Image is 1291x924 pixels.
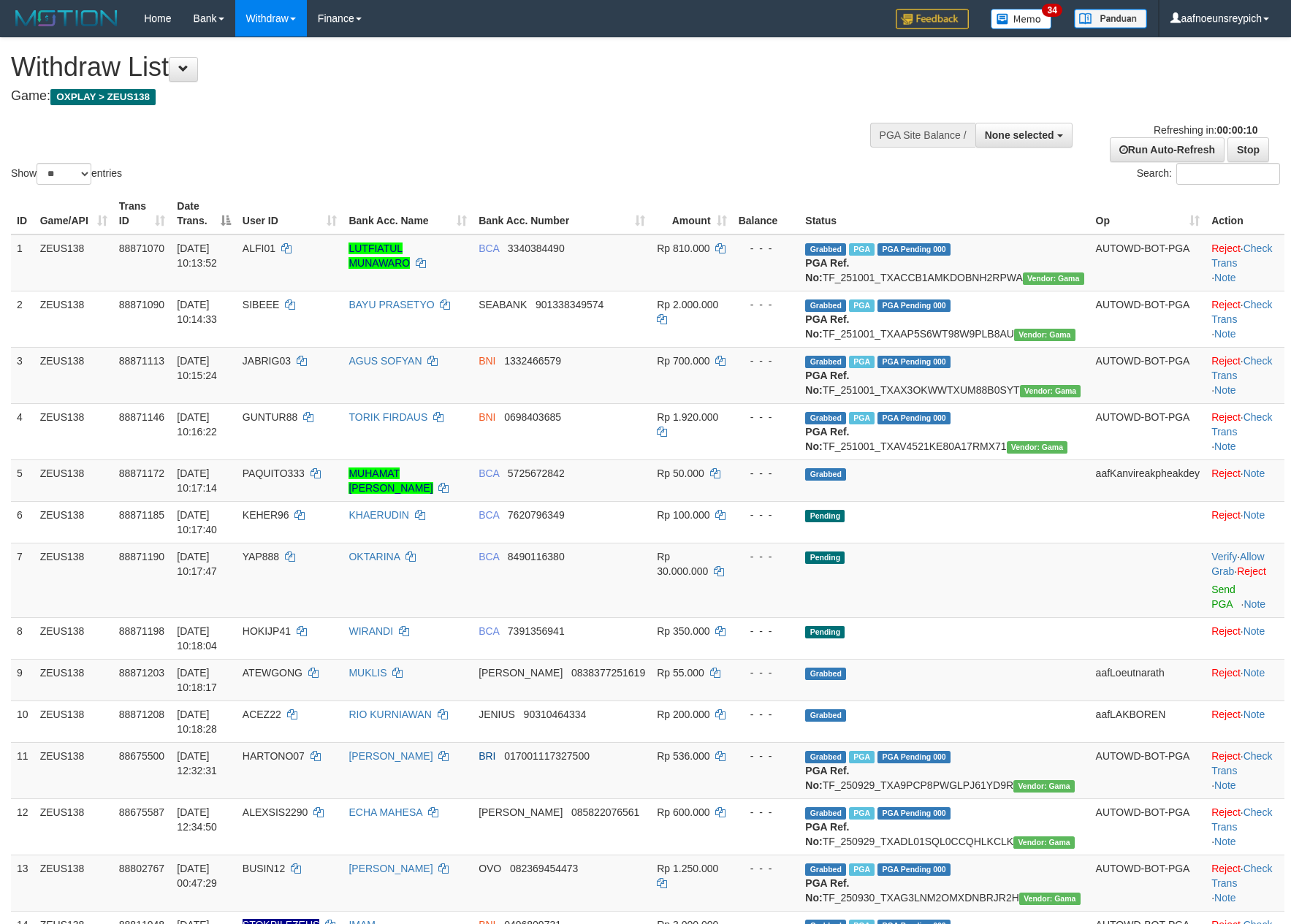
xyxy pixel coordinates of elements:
td: · · [1206,234,1284,291]
td: ZEUS138 [34,234,113,291]
a: MUKLIS [349,667,386,679]
span: Rp 600.000 [657,806,709,818]
span: [PERSON_NAME] [479,667,563,679]
div: - - - [739,410,794,424]
a: Note [1214,440,1236,452]
th: Game/API: activate to sort column ascending [34,193,113,234]
span: Vendor URL: https://trx31.1velocity.biz [1013,780,1075,793]
a: Check Trans [1211,243,1272,269]
td: ZEUS138 [34,742,113,798]
td: ZEUS138 [34,798,113,855]
span: [PERSON_NAME] [479,806,563,818]
span: 88675587 [119,806,164,818]
div: - - - [739,805,794,820]
a: Note [1244,467,1265,479]
td: · [1206,459,1284,501]
div: - - - [739,297,794,312]
td: aafLoeutnarath [1090,659,1206,700]
span: 88871113 [119,355,164,367]
a: BAYU PRASETYO [349,299,434,310]
th: Op: activate to sort column ascending [1090,193,1206,234]
td: ZEUS138 [34,855,113,911]
span: Copy 0838377251619 to clipboard [571,667,645,679]
th: Date Trans.: activate to sort column descending [171,193,236,234]
td: ZEUS138 [34,617,113,659]
td: · · [1206,798,1284,855]
span: OXPLAY > ZEUS138 [50,89,156,105]
span: Rp 200.000 [657,709,709,720]
td: ZEUS138 [34,700,113,742]
a: AGUS SOFYAN [349,355,422,367]
a: Check Trans [1211,806,1272,833]
span: Copy 085822076561 to clipboard [571,806,639,818]
span: [DATE] 10:13:52 [177,243,217,269]
span: Grabbed [805,751,846,763]
b: PGA Ref. No: [805,257,849,283]
span: Grabbed [805,468,846,481]
span: PGA Pending [877,751,951,763]
a: Reject [1211,863,1241,874]
span: PGA Pending [877,356,951,368]
span: [DATE] 10:18:04 [177,625,217,652]
img: Feedback.jpg [896,9,969,29]
span: GUNTUR88 [243,411,297,423]
a: TORIK FIRDAUS [349,411,427,423]
span: [DATE] 10:17:40 [177,509,217,535]
td: ZEUS138 [34,459,113,501]
span: Refreshing in: [1154,124,1257,136]
td: · [1206,617,1284,659]
span: 88871090 [119,299,164,310]
a: Check Trans [1211,299,1272,325]
td: · [1206,501,1284,543]
span: BCA [479,625,499,637]
th: Status [799,193,1089,234]
span: OVO [479,863,501,874]
span: [DATE] 10:14:33 [177,299,217,325]
span: JENIUS [479,709,515,720]
a: Reject [1211,709,1241,720]
a: Note [1214,892,1236,904]
td: 12 [11,798,34,855]
td: ZEUS138 [34,501,113,543]
span: Marked by aafnoeunsreypich [849,243,875,256]
b: PGA Ref. No: [805,821,849,847]
span: Copy 0698403685 to clipboard [504,411,561,423]
th: User ID: activate to sort column ascending [237,193,343,234]
span: ALEXSIS2290 [243,806,308,818]
span: PGA Pending [877,863,951,876]
a: Reject [1211,411,1241,423]
td: aafKanvireakpheakdey [1090,459,1206,501]
span: Copy 1332466579 to clipboard [504,355,561,367]
span: Marked by aafsolysreylen [849,299,875,312]
a: Check Trans [1211,411,1272,438]
span: [DATE] 10:17:14 [177,467,217,494]
span: [DATE] 00:47:29 [177,863,217,889]
th: Bank Acc. Number: activate to sort column ascending [473,193,651,234]
td: · [1206,659,1284,700]
span: Vendor URL: https://trx31.1velocity.biz [1019,893,1081,905]
span: Copy 7620796349 to clipboard [508,509,565,521]
input: Search: [1176,163,1280,185]
span: 88675500 [119,750,164,762]
td: · · [1206,543,1284,617]
span: Rp 350.000 [657,625,709,637]
a: Stop [1227,137,1269,162]
td: · · [1206,403,1284,459]
div: - - - [739,549,794,564]
b: PGA Ref. No: [805,313,849,340]
span: BCA [479,551,499,562]
span: BRI [479,750,495,762]
td: AUTOWD-BOT-PGA [1090,403,1206,459]
label: Search: [1137,163,1280,185]
span: HARTONO07 [243,750,305,762]
a: RIO KURNIAWAN [349,709,431,720]
a: Send PGA [1211,584,1235,610]
td: AUTOWD-BOT-PGA [1090,347,1206,403]
span: Rp 536.000 [657,750,709,762]
span: Grabbed [805,709,846,722]
a: Note [1214,836,1236,847]
td: 7 [11,543,34,617]
th: Balance [733,193,800,234]
span: Rp 1.920.000 [657,411,718,423]
td: · · [1206,347,1284,403]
